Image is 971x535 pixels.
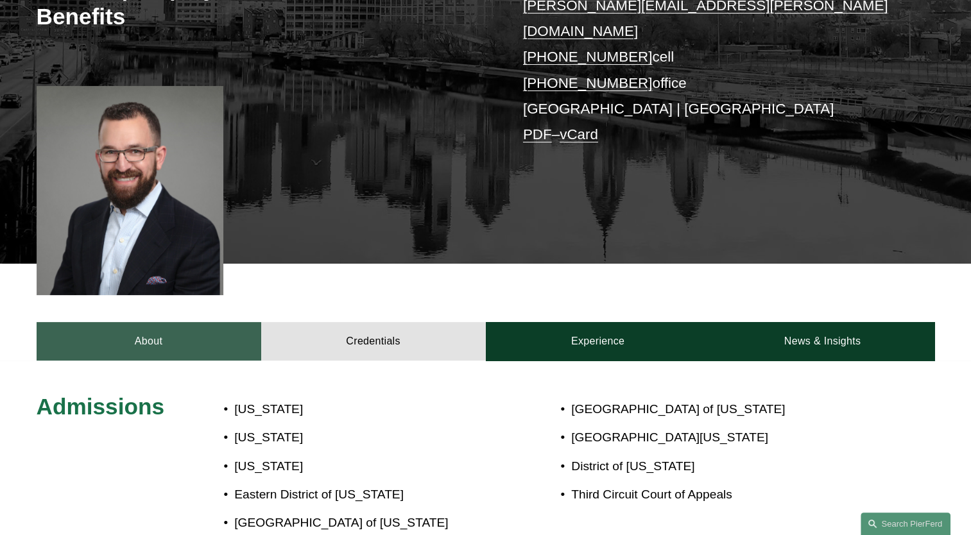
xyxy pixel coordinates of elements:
[523,75,653,91] a: [PHONE_NUMBER]
[234,398,485,421] p: [US_STATE]
[571,427,860,449] p: [GEOGRAPHIC_DATA][US_STATE]
[37,322,261,361] a: About
[234,484,485,506] p: Eastern District of [US_STATE]
[523,49,653,65] a: [PHONE_NUMBER]
[523,126,552,142] a: PDF
[234,427,485,449] p: [US_STATE]
[37,394,164,419] span: Admissions
[571,455,860,478] p: District of [US_STATE]
[571,484,860,506] p: Third Circuit Court of Appeals
[261,322,486,361] a: Credentials
[560,126,598,142] a: vCard
[234,512,485,534] p: [GEOGRAPHIC_DATA] of [US_STATE]
[234,455,485,478] p: [US_STATE]
[571,398,860,421] p: [GEOGRAPHIC_DATA] of [US_STATE]
[710,322,934,361] a: News & Insights
[486,322,710,361] a: Experience
[861,513,950,535] a: Search this site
